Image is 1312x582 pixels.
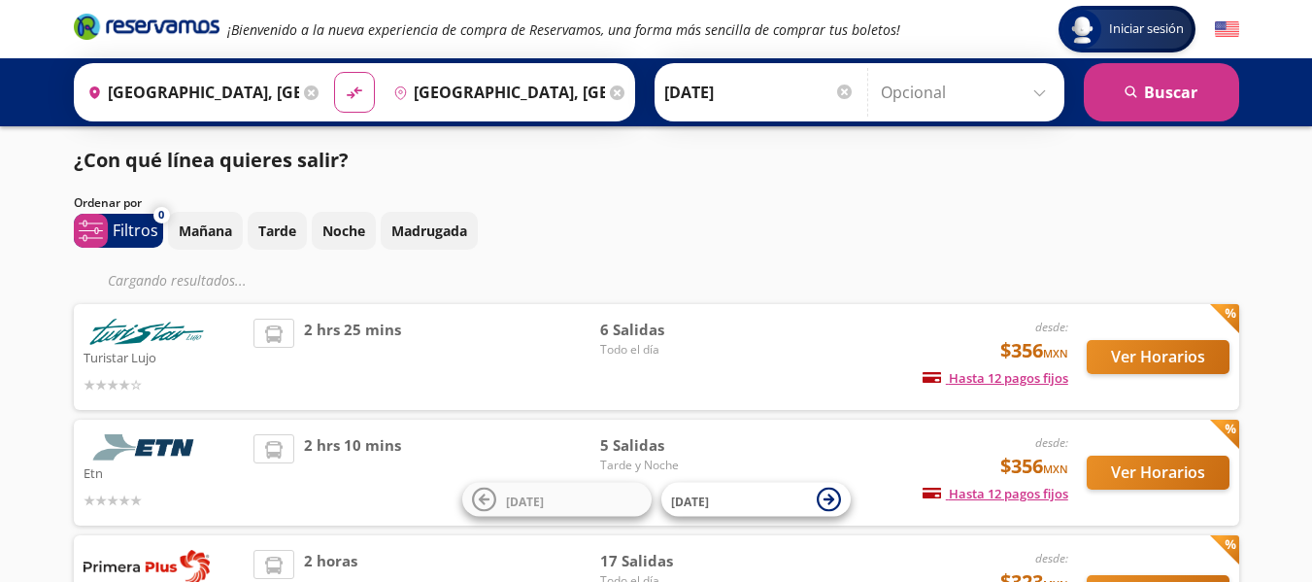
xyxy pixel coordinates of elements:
span: 5 Salidas [600,434,736,457]
span: 17 Salidas [600,550,736,572]
em: desde: [1035,319,1068,335]
span: $356 [1000,336,1068,365]
span: [DATE] [506,493,544,509]
em: desde: [1035,550,1068,566]
button: English [1215,17,1239,42]
img: Etn [84,434,210,461]
input: Buscar Destino [386,68,605,117]
p: Etn [84,461,245,484]
span: Hasta 12 pagos fijos [923,485,1068,502]
span: 2 hrs 10 mins [304,434,401,511]
small: MXN [1043,346,1068,360]
p: Madrugada [391,221,467,241]
a: Brand Logo [74,12,219,47]
span: 0 [158,207,164,223]
em: ¡Bienvenido a la nueva experiencia de compra de Reservamos, una forma más sencilla de comprar tus... [227,20,900,39]
button: Ver Horarios [1087,456,1229,490]
em: desde: [1035,434,1068,451]
input: Elegir Fecha [664,68,855,117]
button: [DATE] [661,483,851,517]
button: Mañana [168,212,243,250]
i: Brand Logo [74,12,219,41]
p: Tarde [258,221,296,241]
span: 2 hrs 25 mins [304,319,401,395]
button: Noche [312,212,376,250]
button: Tarde [248,212,307,250]
span: Tarde y Noche [600,457,736,474]
button: [DATE] [462,483,652,517]
p: Ordenar por [74,194,142,212]
span: 6 Salidas [600,319,736,341]
p: Turistar Lujo [84,345,245,368]
em: Cargando resultados ... [108,271,247,290]
span: Todo el día [600,341,736,359]
img: Turistar Lujo [84,319,210,345]
span: Iniciar sesión [1101,19,1192,39]
button: Buscar [1084,63,1239,121]
span: Hasta 12 pagos fijos [923,369,1068,387]
span: [DATE] [671,493,709,509]
p: Mañana [179,221,232,241]
p: ¿Con qué línea quieres salir? [74,146,349,175]
p: Filtros [113,219,158,242]
button: Madrugada [381,212,478,250]
button: 0Filtros [74,214,163,248]
input: Opcional [881,68,1055,117]
button: Ver Horarios [1087,340,1229,374]
input: Buscar Origen [80,68,299,117]
span: $356 [1000,452,1068,481]
p: Noche [322,221,365,241]
small: MXN [1043,462,1068,476]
